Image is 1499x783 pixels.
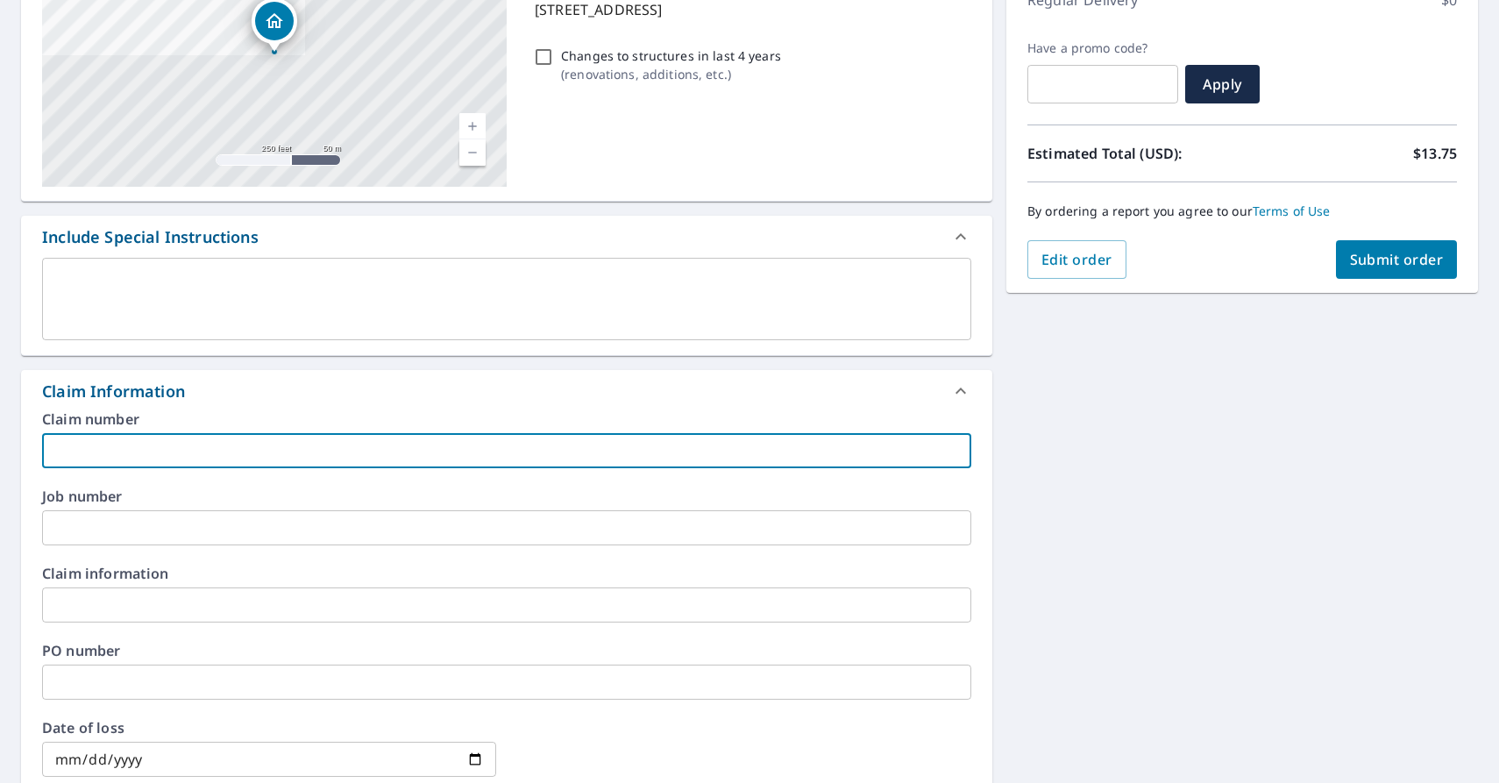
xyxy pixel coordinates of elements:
[1336,240,1458,279] button: Submit order
[21,216,992,258] div: Include Special Instructions
[1027,40,1178,56] label: Have a promo code?
[459,113,486,139] a: Current Level 17, Zoom In
[42,644,971,658] label: PO number
[1027,240,1126,279] button: Edit order
[42,489,971,503] label: Job number
[1199,75,1246,94] span: Apply
[1350,250,1444,269] span: Submit order
[1041,250,1112,269] span: Edit order
[42,566,971,580] label: Claim information
[1413,143,1457,164] p: $13.75
[42,380,185,403] div: Claim Information
[42,721,496,735] label: Date of loss
[459,139,486,166] a: Current Level 17, Zoom Out
[561,65,781,83] p: ( renovations, additions, etc. )
[561,46,781,65] p: Changes to structures in last 4 years
[1253,203,1331,219] a: Terms of Use
[21,370,992,412] div: Claim Information
[1027,143,1242,164] p: Estimated Total (USD):
[42,225,259,249] div: Include Special Instructions
[1185,65,1260,103] button: Apply
[1027,203,1457,219] p: By ordering a report you agree to our
[42,412,971,426] label: Claim number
